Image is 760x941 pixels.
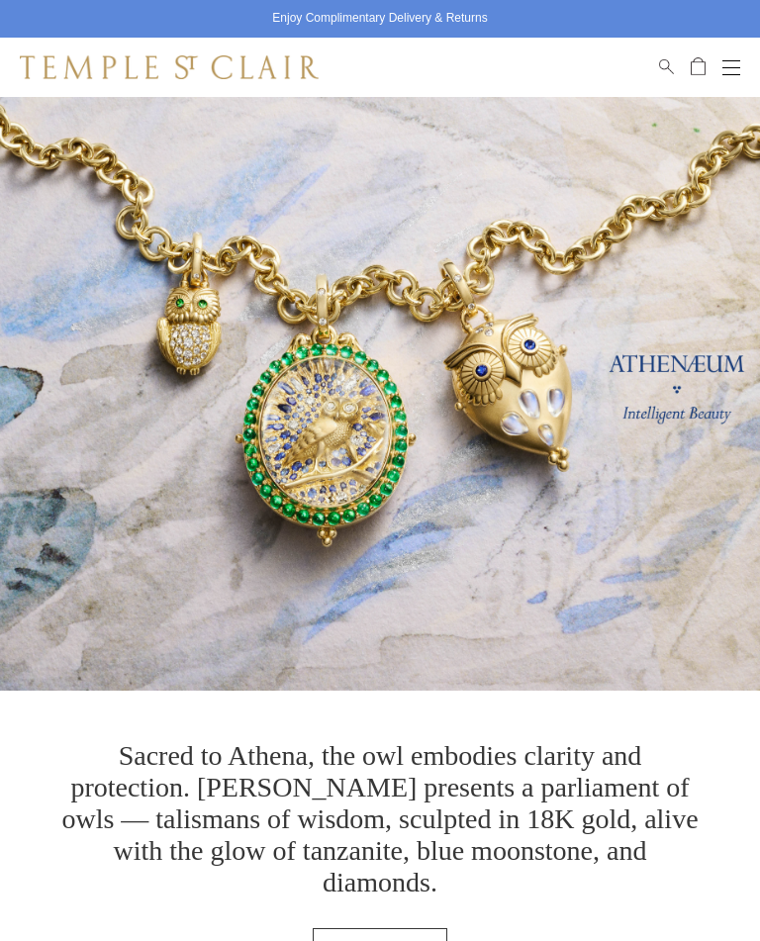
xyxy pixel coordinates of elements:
[691,55,706,79] a: Open Shopping Bag
[20,55,319,79] img: Temple St. Clair
[722,55,740,79] button: Open navigation
[659,55,674,79] a: Search
[272,9,487,29] p: Enjoy Complimentary Delivery & Returns
[59,740,701,898] p: Sacred to Athena, the owl embodies clarity and protection. [PERSON_NAME] presents a parliament of...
